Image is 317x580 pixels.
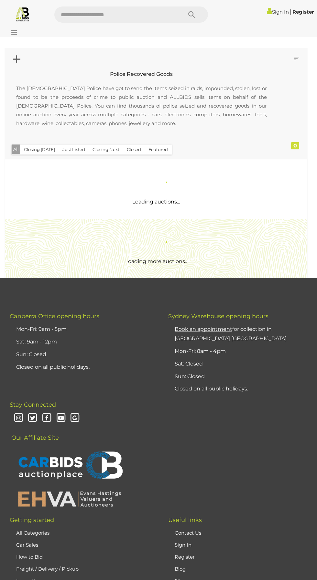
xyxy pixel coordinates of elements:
[10,424,59,441] span: Our Affiliate Site
[10,313,99,320] span: Canberra Office opening hours
[291,142,299,149] div: 0
[89,145,123,155] button: Closing Next
[41,412,52,424] i: Facebook
[175,326,287,342] a: Book an appointmentfor collection in [GEOGRAPHIC_DATA] [GEOGRAPHIC_DATA]
[125,258,187,264] span: Loading more auctions..
[173,345,311,358] li: Mon-Fri: 8am - 4pm
[10,401,56,408] span: Stay Connected
[27,412,38,424] i: Twitter
[176,6,208,23] button: Search
[16,566,79,572] a: Freight / Delivery / Pickup
[145,145,172,155] button: Featured
[12,145,20,154] button: All
[15,336,152,348] li: Sat: 9am - 12pm
[15,348,152,361] li: Sun: Closed
[173,370,311,383] li: Sun: Closed
[13,412,24,424] i: Instagram
[173,383,311,395] li: Closed on all public holidays.
[175,554,195,560] a: Register
[168,313,268,320] span: Sydney Warehouse opening hours
[10,516,54,524] span: Getting started
[15,6,30,22] img: Allbids.com.au
[123,145,145,155] button: Closed
[10,71,273,77] h2: Police Recovered Goods
[15,490,125,507] img: EHVA | Evans Hastings Valuers and Auctioneers
[168,516,202,524] span: Useful links
[173,358,311,370] li: Sat: Closed
[55,412,67,424] i: Youtube
[70,412,81,424] i: Google
[175,530,201,536] a: Contact Us
[267,9,289,15] a: Sign In
[15,361,152,374] li: Closed on all public holidays.
[16,554,43,560] a: How to Bid
[10,77,273,134] p: The [DEMOGRAPHIC_DATA] Police have got to send the items seized in raids, impounded, stolen, lost...
[20,145,59,155] button: Closing [DATE]
[175,326,232,332] u: Book an appointment
[292,9,314,15] a: Register
[132,199,180,205] span: Loading auctions...
[16,542,38,548] a: Car Sales
[290,8,291,15] span: |
[175,566,186,572] a: Blog
[15,445,125,487] img: CARBIDS Auctionplace
[15,323,152,336] li: Mon-Fri: 9am - 5pm
[175,542,191,548] a: Sign In
[16,530,49,536] a: All Categories
[59,145,89,155] button: Just Listed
